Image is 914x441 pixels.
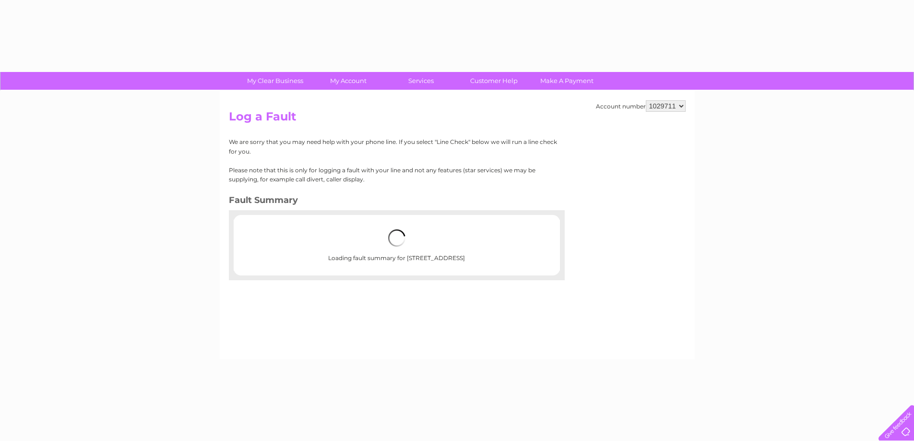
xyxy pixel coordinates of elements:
div: Loading fault summary for [STREET_ADDRESS] [264,220,529,271]
h3: Fault Summary [229,193,558,210]
a: Make A Payment [527,72,606,90]
a: My Account [309,72,388,90]
div: Account number [596,100,686,112]
img: loading [388,229,405,247]
p: Please note that this is only for logging a fault with your line and not any features (star servi... [229,166,558,184]
a: Services [381,72,461,90]
h2: Log a Fault [229,110,686,128]
a: Customer Help [454,72,534,90]
p: We are sorry that you may need help with your phone line. If you select "Line Check" below we wil... [229,137,558,155]
a: My Clear Business [236,72,315,90]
